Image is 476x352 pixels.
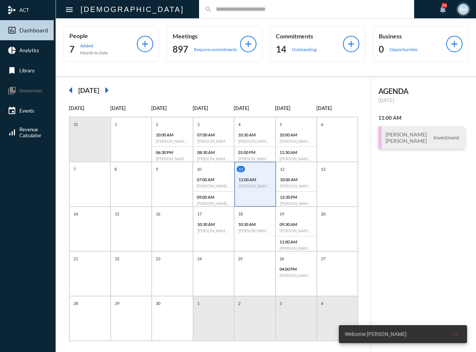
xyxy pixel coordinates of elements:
[432,134,461,141] span: Investment
[113,121,119,128] p: 1
[379,43,384,55] h2: 0
[378,87,465,95] h2: AGENDA
[280,156,313,161] h6: [PERSON_NAME] - Review
[195,255,204,262] p: 24
[7,66,16,75] mat-icon: bookmark
[280,195,313,199] p: 12:30 PM
[69,105,110,111] p: [DATE]
[197,222,230,227] p: 10:30 AM
[446,327,464,341] button: Ok
[7,128,16,137] mat-icon: signal_cellular_alt
[78,86,99,94] h2: [DATE]
[385,131,427,144] h3: [PERSON_NAME] [PERSON_NAME]
[316,105,358,111] p: [DATE]
[72,211,80,217] p: 14
[276,43,286,55] h2: 14
[236,300,242,307] p: 2
[441,3,447,9] div: 24
[280,183,313,188] h6: [PERSON_NAME] - [PERSON_NAME] - Investment
[113,300,121,307] p: 29
[238,156,271,161] h6: [PERSON_NAME] - [PERSON_NAME] - Investment
[113,166,119,172] p: 8
[154,211,162,217] p: 16
[319,121,325,128] p: 6
[193,105,234,111] p: [DATE]
[195,166,203,172] p: 10
[278,121,284,128] p: 5
[280,228,313,233] h6: [PERSON_NAME] - Investment
[19,7,29,13] span: ACT
[195,211,204,217] p: 17
[390,47,417,52] p: Opportunities
[243,39,253,49] mat-icon: add
[238,139,271,144] h6: [PERSON_NAME] - Investment
[110,105,152,111] p: [DATE]
[7,6,16,15] mat-icon: mediation
[197,201,230,206] h6: [PERSON_NAME], II - Review
[275,105,316,111] p: [DATE]
[63,83,78,98] mat-icon: arrow_left
[194,47,237,52] p: Require commitments
[154,255,162,262] p: 23
[7,86,16,95] mat-icon: collections_bookmark
[154,121,160,128] p: 2
[345,330,407,338] span: Welcome [PERSON_NAME]
[197,150,230,155] p: 08:30 AM
[319,211,327,217] p: 20
[236,255,245,262] p: 25
[195,300,201,307] p: 1
[151,105,193,111] p: [DATE]
[280,273,313,278] h6: [PERSON_NAME] - [PERSON_NAME] - Investment
[197,183,230,188] h6: [PERSON_NAME] ([PERSON_NAME]) Dancer - Investment
[197,132,230,137] p: 07:00 AM
[81,3,184,15] h2: [DEMOGRAPHIC_DATA]
[238,222,271,227] p: 10:30 AM
[280,267,313,271] p: 04:00 PM
[379,32,446,40] p: Business
[7,26,16,35] mat-icon: insert_chart_outlined
[449,39,460,49] mat-icon: add
[72,121,80,128] p: 31
[278,166,286,172] p: 12
[236,211,245,217] p: 18
[65,5,74,14] mat-icon: Side nav toggle icon
[154,300,162,307] p: 30
[280,139,313,144] h6: [PERSON_NAME] - [PERSON_NAME] - Investment
[69,43,75,55] h2: 7
[173,32,240,40] p: Meetings
[156,132,189,137] p: 10:00 AM
[378,114,465,121] h2: 11:00 AM
[197,139,230,144] h6: [PERSON_NAME] - [PERSON_NAME] - Investment
[156,156,189,161] h6: [PERSON_NAME] - [PERSON_NAME] - Investment
[278,255,286,262] p: 26
[237,166,245,172] p: 11
[195,121,201,128] p: 3
[319,300,325,307] p: 4
[19,67,35,73] span: Library
[156,150,189,155] p: 06:30 PM
[19,126,41,138] span: Revenue Calculator
[238,150,271,155] p: 01:00 PM
[278,300,284,307] p: 3
[280,246,313,251] h6: [PERSON_NAME] - [PERSON_NAME] - Review
[197,195,230,199] p: 09:00 AM
[238,228,271,233] h6: [PERSON_NAME] - [PERSON_NAME] - Retirement Income
[280,239,313,244] p: 11:00 AM
[239,183,271,188] h6: [PERSON_NAME] - [PERSON_NAME] - Investment
[72,255,80,262] p: 21
[292,47,316,52] p: Outstanding
[234,105,275,111] p: [DATE]
[113,211,121,217] p: 15
[276,32,343,40] p: Commitments
[239,177,271,182] p: 11:00 AM
[72,300,80,307] p: 28
[280,177,313,182] p: 10:00 AM
[280,150,313,155] p: 11:30 AM
[154,166,160,172] p: 9
[19,108,34,114] span: Events
[7,106,16,115] mat-icon: event
[197,177,230,182] p: 07:00 AM
[452,331,458,337] span: Ok
[280,222,313,227] p: 09:30 AM
[319,255,327,262] p: 27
